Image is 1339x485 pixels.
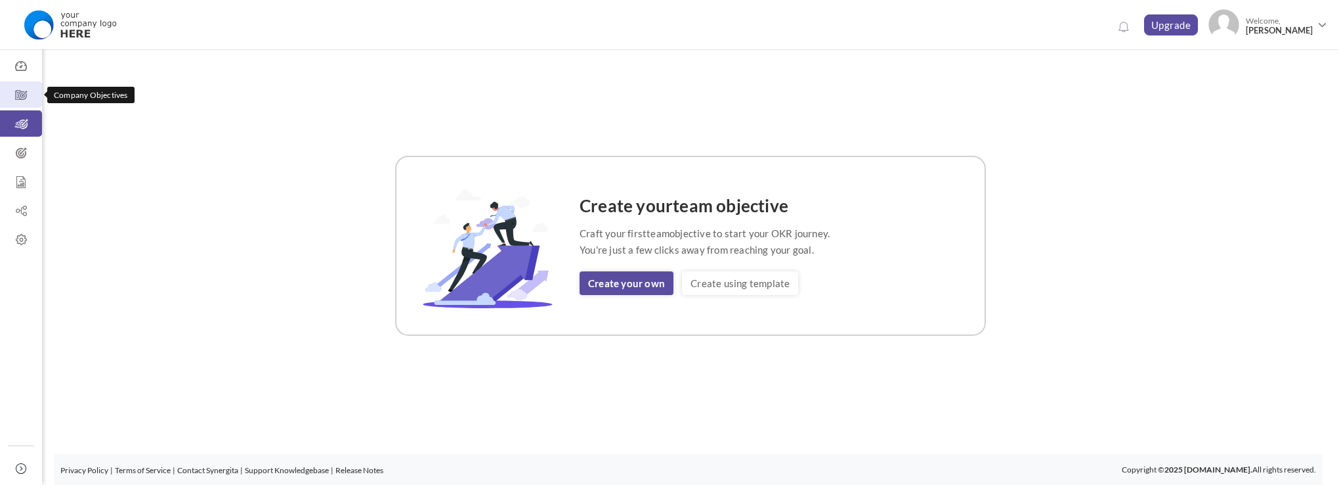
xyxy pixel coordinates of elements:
[331,464,333,477] li: |
[1164,465,1252,474] b: 2025 [DOMAIN_NAME].
[1246,26,1313,35] span: [PERSON_NAME]
[1122,463,1316,476] p: Copyright © All rights reserved.
[335,465,383,475] a: Release Notes
[682,271,798,295] a: Create using template
[1144,14,1199,35] a: Upgrade
[47,87,135,103] div: Company Objectives
[177,465,238,475] a: Contact Synergita
[115,465,171,475] a: Terms of Service
[580,196,830,216] h4: Create your
[1239,9,1316,42] span: Welcome,
[673,195,788,216] span: team objective
[1113,17,1134,38] a: Notifications
[60,465,108,475] a: Privacy Policy
[245,465,329,475] a: Support Knowledgebase
[410,183,566,308] img: OKR-Template-Image.svg
[110,464,113,477] li: |
[240,464,243,477] li: |
[1203,4,1332,43] a: Photo Welcome,[PERSON_NAME]
[580,271,673,295] a: Create your own
[647,227,669,239] span: team
[173,464,175,477] li: |
[1208,9,1239,40] img: Photo
[15,9,125,41] img: Logo
[580,225,830,258] p: Craft your first objective to start your OKR journey. You're just a few clicks away from reaching...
